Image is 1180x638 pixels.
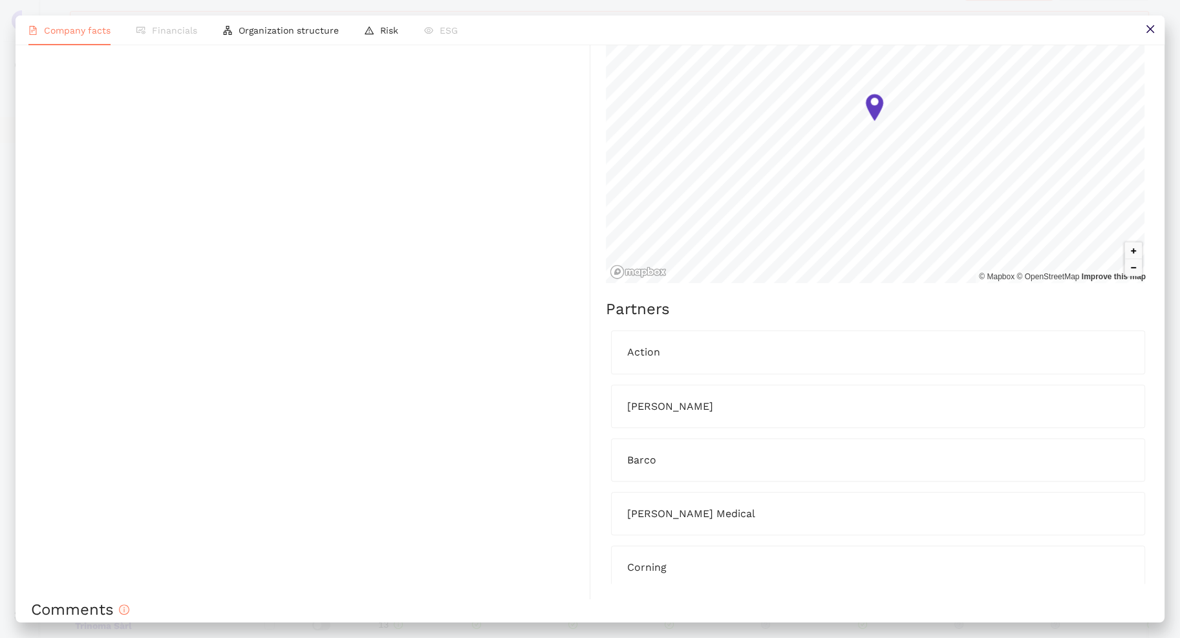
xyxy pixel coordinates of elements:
[1125,259,1142,276] button: Zoom out
[44,25,111,36] span: Company facts
[627,559,1129,575] div: Corning
[365,26,374,35] span: warning
[1145,24,1155,34] span: close
[610,264,667,279] a: Mapbox logo
[627,344,1129,360] div: Action
[424,26,433,35] span: eye
[606,299,1149,321] h2: Partners
[627,398,1129,414] div: [PERSON_NAME]
[1135,16,1164,45] button: close
[440,25,458,36] span: ESG
[380,25,398,36] span: Risk
[152,25,197,36] span: Financials
[1125,242,1142,259] button: Zoom in
[223,26,232,35] span: apartment
[627,505,1129,522] div: [PERSON_NAME] Medical
[136,26,145,35] span: fund-view
[119,604,129,615] span: info-circle
[31,599,1149,621] h2: Comments
[627,452,1129,468] div: Barco
[239,25,339,36] span: Organization structure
